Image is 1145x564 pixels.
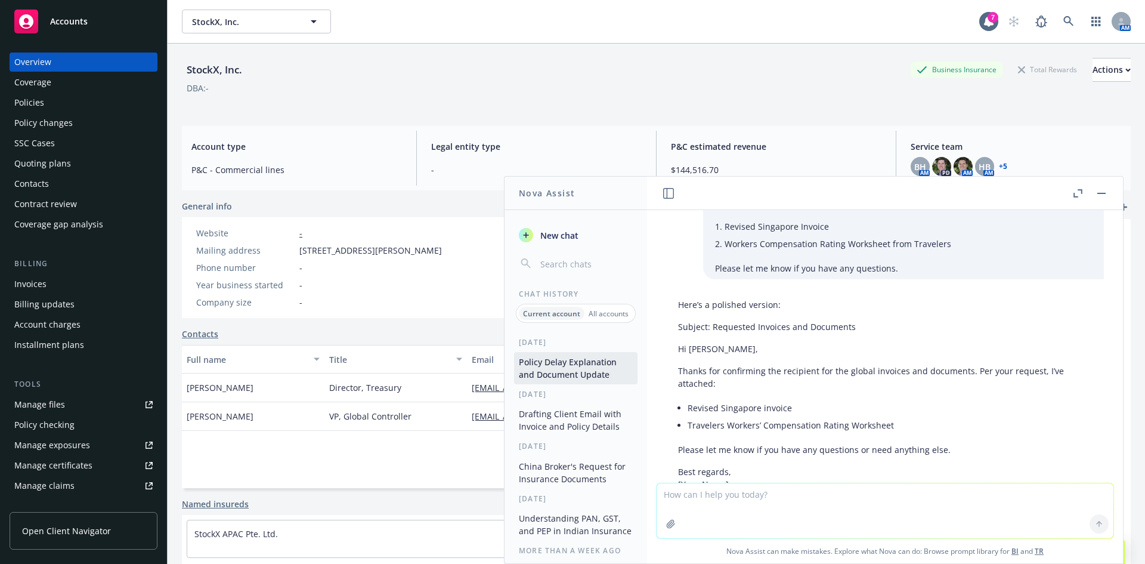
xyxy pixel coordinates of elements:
div: Manage BORs [14,497,70,516]
p: Here’s a polished version: [678,298,1092,311]
div: Contacts [14,174,49,193]
div: Phone number [196,261,295,274]
div: Title [329,353,449,366]
a: TR [1035,546,1044,556]
div: Tools [10,378,157,390]
img: photo [932,157,951,176]
span: - [299,296,302,309]
span: [PERSON_NAME] [187,410,253,423]
a: Contacts [10,174,157,193]
button: Drafting Client Email with Invoice and Policy Details [514,404,638,436]
div: Account charges [14,315,81,334]
a: Manage exposures [10,436,157,455]
span: - [299,261,302,274]
li: Travelers Workers’ Compensation Rating Worksheet [688,417,1092,434]
a: Named insureds [182,498,249,510]
a: Invoices [10,275,157,294]
div: Company size [196,296,295,309]
a: Switch app [1084,10,1108,33]
a: Start snowing [1002,10,1026,33]
span: Legal entity type [431,140,642,153]
button: StockX, Inc. [182,10,331,33]
div: Billing [10,258,157,270]
div: Contract review [14,195,77,214]
a: Policy changes [10,113,157,132]
div: Business Insurance [911,62,1002,77]
p: All accounts [589,309,629,319]
span: VP, Global Controller [329,410,411,423]
div: Year business started [196,279,295,291]
p: Hi [PERSON_NAME], [678,343,1092,355]
div: Coverage gap analysis [14,215,103,234]
button: New chat [514,224,638,246]
span: Service team [911,140,1121,153]
div: Invoices [14,275,47,294]
span: P&C - Commercial lines [191,164,402,176]
a: Manage certificates [10,456,157,475]
div: Manage claims [14,476,75,495]
div: Website [196,227,295,239]
div: Actions [1093,58,1131,81]
a: Manage files [10,395,157,414]
a: Manage claims [10,476,157,495]
a: Coverage gap analysis [10,215,157,234]
a: Policies [10,93,157,112]
span: - [299,279,302,291]
span: [STREET_ADDRESS][PERSON_NAME] [299,244,442,257]
a: - [299,227,302,239]
a: add [1116,200,1131,214]
span: - [431,164,642,176]
div: Manage certificates [14,456,92,475]
div: 7 [988,12,998,23]
a: Accounts [10,5,157,38]
a: StockX APAC Pte. Ltd. [194,528,278,540]
span: Open Client Navigator [22,525,111,537]
a: Report a Bug [1029,10,1053,33]
div: Full name [187,353,307,366]
p: Please let me know if you have any questions or need anything else. [678,443,1092,456]
div: Total Rewards [1012,62,1083,77]
div: Policy checking [14,415,75,434]
div: Installment plans [14,335,84,355]
a: Policy checking [10,415,157,434]
div: [DATE] [505,441,647,451]
a: Manage BORs [10,497,157,516]
div: Coverage [14,73,51,92]
div: [DATE] [505,494,647,504]
span: Account type [191,140,402,153]
a: Overview [10,53,157,72]
button: Policy Delay Explanation and Document Update [514,352,638,384]
span: Accounts [50,17,88,26]
div: [DATE] [505,337,647,347]
div: Chat History [505,289,647,299]
p: Subject: Requested Invoices and Documents [678,320,1092,333]
div: DBA: - [187,82,209,94]
span: P&C estimated revenue [671,140,881,153]
h1: Nova Assist [519,187,575,199]
div: Policy changes [14,113,73,132]
li: Workers Compensation Rating Worksheet from Travelers [725,235,1092,252]
a: [EMAIL_ADDRESS][DOMAIN_NAME] [472,411,621,422]
a: +5 [999,163,1007,170]
li: Revised Singapore invoice [688,399,1092,417]
span: Nova Assist can make mistakes. Explore what Nova can do: Browse prompt library for and [652,539,1118,563]
a: BI [1011,546,1019,556]
button: Full name [182,345,324,374]
div: Manage exposures [14,436,90,455]
div: Email [472,353,686,366]
div: Overview [14,53,51,72]
input: Search chats [538,255,633,272]
a: Account charges [10,315,157,334]
span: General info [182,200,232,212]
a: Installment plans [10,335,157,355]
a: [EMAIL_ADDRESS][DOMAIN_NAME] [472,382,621,393]
a: Quoting plans [10,154,157,173]
span: Director, Treasury [329,381,401,394]
div: Policies [14,93,44,112]
p: Thanks for confirming the recipient for the global invoices and documents. Per your request, I’ve... [678,365,1092,390]
div: Quoting plans [14,154,71,173]
p: Best regards, [Your Name] [678,466,1092,491]
a: Contacts [182,328,218,340]
a: Contract review [10,195,157,214]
